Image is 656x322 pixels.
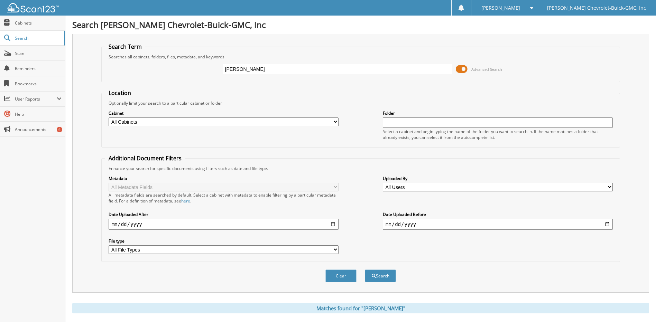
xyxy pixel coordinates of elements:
span: [PERSON_NAME] [481,6,520,10]
legend: Search Term [105,43,145,50]
label: Uploaded By [383,176,613,181]
span: Cabinets [15,20,62,26]
legend: Additional Document Filters [105,154,185,162]
div: Enhance your search for specific documents using filters such as date and file type. [105,165,616,171]
h1: Search [PERSON_NAME] Chevrolet-Buick-GMC, Inc [72,19,649,30]
div: 6 [57,127,62,132]
a: here [181,198,190,204]
div: Searches all cabinets, folders, files, metadata, and keywords [105,54,616,60]
button: Clear [325,269,357,282]
span: [PERSON_NAME] Chevrolet-Buick-GMC, Inc [547,6,646,10]
label: File type [109,238,339,244]
legend: Location [105,89,135,97]
label: Cabinet [109,110,339,116]
input: end [383,219,613,230]
span: User Reports [15,96,57,102]
label: Date Uploaded Before [383,211,613,217]
div: Optionally limit your search to a particular cabinet or folder [105,100,616,106]
input: start [109,219,339,230]
span: Search [15,35,61,41]
div: All metadata fields are searched by default. Select a cabinet with metadata to enable filtering b... [109,192,339,204]
span: Advanced Search [471,67,502,72]
label: Folder [383,110,613,116]
span: Announcements [15,126,62,132]
span: Scan [15,50,62,56]
div: Matches found for "[PERSON_NAME]" [72,303,649,313]
div: Select a cabinet and begin typing the name of the folder you want to search in. If the name match... [383,129,613,140]
span: Help [15,111,62,117]
span: Bookmarks [15,81,62,87]
img: scan123-logo-white.svg [7,3,59,12]
label: Date Uploaded After [109,211,339,217]
button: Search [365,269,396,282]
span: Reminders [15,66,62,72]
label: Metadata [109,176,339,181]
